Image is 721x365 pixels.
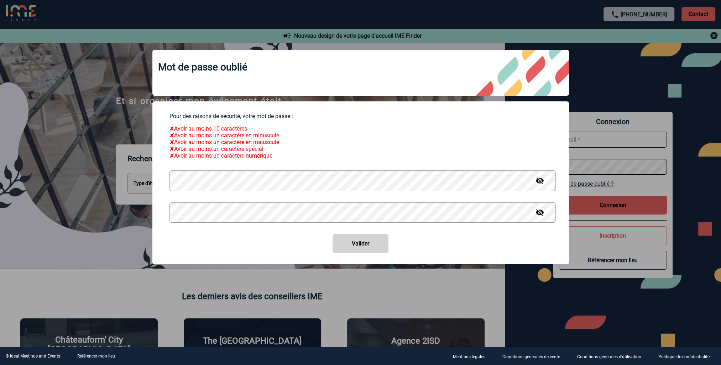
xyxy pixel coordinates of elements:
button: Valider [333,234,388,253]
p: Politique de confidentialité [658,354,710,359]
a: Conditions générales de vente [497,353,571,360]
span: ✘ [169,125,174,132]
div: Avoir au moins un caractère en majuscule [169,139,552,146]
a: Référencer mon lieu [77,354,115,359]
div: Avoir au moins un caractère en minuscule [169,132,552,139]
p: Pour des raisons de sécurité, votre mot de passe : [169,113,552,120]
div: Avoir au moins un caractère spécial [169,146,552,152]
a: Mentions légales [447,353,497,360]
div: Avoir au moins un caractère numérique [169,152,552,159]
p: Conditions générales d'utilisation [577,354,641,359]
div: © Ideal Meetings and Events [6,354,60,359]
div: Avoir au moins 10 caractères [169,125,552,132]
span: ✘ [169,146,174,152]
p: Conditions générales de vente [502,354,560,359]
span: ✘ [169,152,174,159]
span: ✘ [169,139,174,146]
div: Mot de passe oublié [152,50,569,96]
a: Politique de confidentialité [653,353,721,360]
p: Mentions légales [453,354,485,359]
span: ✘ [169,132,174,139]
a: Conditions générales d'utilisation [571,353,653,360]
